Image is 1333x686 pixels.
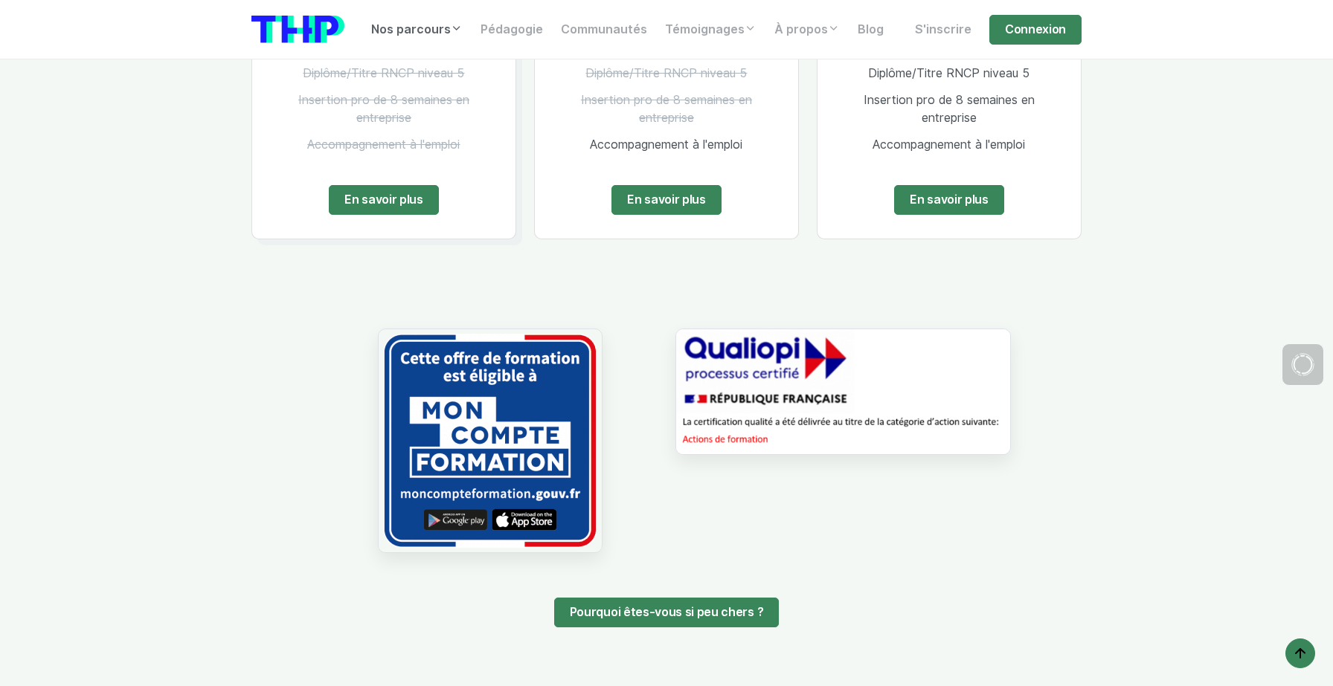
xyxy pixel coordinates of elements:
span: Accompagnement à l'emploi [307,137,460,152]
a: En savoir plus [329,185,439,215]
span: Insertion pro de 8 semaines en entreprise [864,93,1035,125]
span: Accompagnement à l'emploi [590,137,742,152]
a: Communautés [552,15,656,45]
a: S'inscrire [906,15,980,45]
img: logo Mon Compte Formation [378,329,603,553]
span: Diplôme/Titre RNCP niveau 5 [303,66,464,80]
a: Pourquoi êtes-vous si peu chers ? [554,598,779,627]
a: En savoir plus [611,185,722,215]
span: Diplôme/Titre RNCP niveau 5 [868,66,1030,80]
img: Certification Qualiopi [675,329,1011,455]
a: À propos [765,15,849,45]
span: Insertion pro de 8 semaines en entreprise [581,93,752,125]
span: Diplôme/Titre RNCP niveau 5 [585,66,747,80]
img: logo [251,16,344,43]
span: Accompagnement à l'emploi [873,137,1025,152]
a: Témoignages [656,15,765,45]
a: Blog [849,15,893,45]
a: Connexion [989,15,1082,45]
a: En savoir plus [894,185,1004,215]
a: Nos parcours [362,15,472,45]
span: Insertion pro de 8 semaines en entreprise [298,93,469,125]
a: Pédagogie [472,15,552,45]
img: arrow-up icon [1291,644,1309,662]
